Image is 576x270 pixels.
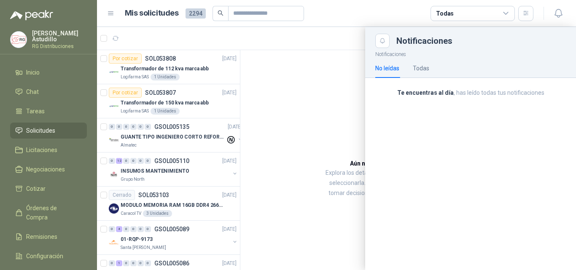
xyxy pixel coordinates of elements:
[10,103,87,119] a: Tareas
[10,64,87,80] a: Inicio
[26,184,46,193] span: Cotizar
[125,7,179,19] h1: Mis solicitudes
[10,142,87,158] a: Licitaciones
[10,10,53,20] img: Logo peakr
[10,200,87,225] a: Órdenes de Compra
[26,87,39,96] span: Chat
[32,44,87,49] p: RG Distribuciones
[26,232,57,241] span: Remisiones
[375,34,390,48] button: Close
[26,126,55,135] span: Solicitudes
[26,165,65,174] span: Negociaciones
[10,181,87,197] a: Cotizar
[10,229,87,245] a: Remisiones
[10,248,87,264] a: Configuración
[397,89,454,96] b: Te encuentras al día
[26,203,79,222] span: Órdenes de Compra
[11,32,27,48] img: Company Logo
[10,84,87,100] a: Chat
[26,251,63,261] span: Configuración
[365,48,576,59] p: Notificaciones
[375,64,399,73] div: No leídas
[186,8,206,19] span: 2294
[436,9,454,18] div: Todas
[396,37,566,45] div: Notificaciones
[26,107,45,116] span: Tareas
[218,10,223,16] span: search
[26,68,40,77] span: Inicio
[413,64,429,73] div: Todas
[375,88,566,97] p: , has leído todas tus notificaciones
[10,123,87,139] a: Solicitudes
[10,161,87,177] a: Negociaciones
[26,145,57,155] span: Licitaciones
[32,30,87,42] p: [PERSON_NAME] Astudillo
